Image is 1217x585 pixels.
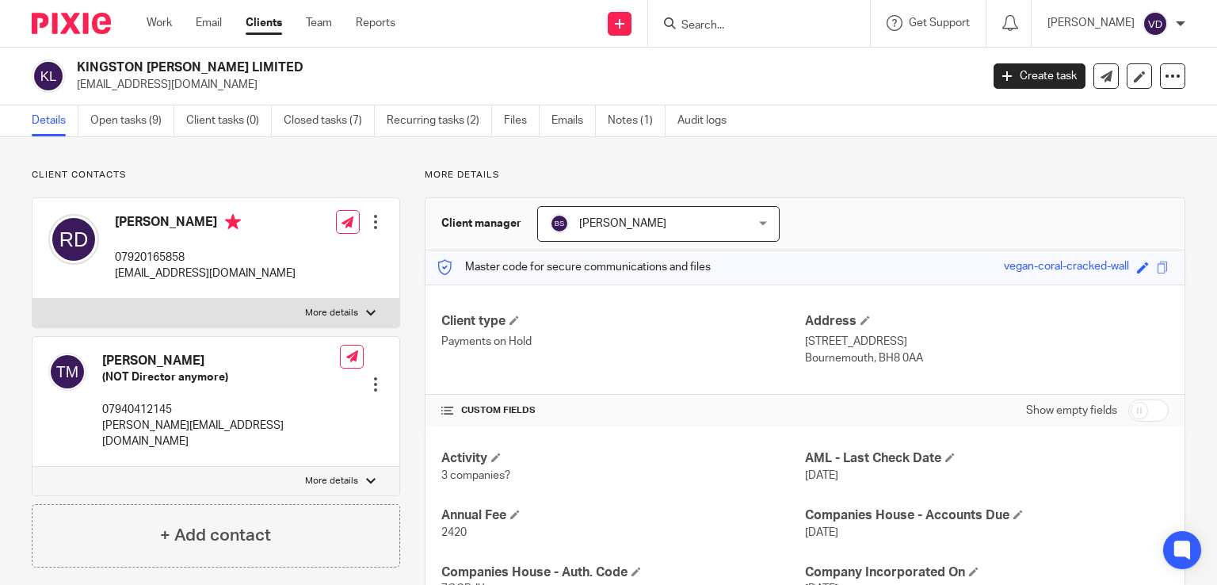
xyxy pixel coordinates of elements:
label: Show empty fields [1026,403,1117,419]
p: [PERSON_NAME] [1047,15,1135,31]
a: Email [196,15,222,31]
span: 2420 [441,527,467,538]
img: svg%3E [550,214,569,233]
span: [DATE] [805,527,838,538]
img: svg%3E [48,353,86,391]
p: [EMAIL_ADDRESS][DOMAIN_NAME] [115,266,296,281]
h4: Client type [441,313,805,330]
div: vegan-coral-cracked-wall [1004,258,1129,277]
h4: [PERSON_NAME] [115,214,296,234]
span: [DATE] [805,470,838,481]
img: svg%3E [1143,11,1168,36]
a: Audit logs [677,105,738,136]
a: Closed tasks (7) [284,105,375,136]
h4: + Add contact [160,523,271,548]
input: Search [680,19,822,33]
img: svg%3E [32,59,65,93]
a: Files [504,105,540,136]
p: [STREET_ADDRESS] [805,334,1169,350]
p: 07940412145 [102,402,340,418]
h4: Company Incorporated On [805,564,1169,581]
span: Get Support [909,17,970,29]
a: Emails [551,105,596,136]
a: Open tasks (9) [90,105,174,136]
a: Clients [246,15,282,31]
h4: Address [805,313,1169,330]
h4: [PERSON_NAME] [102,353,340,369]
img: svg%3E [48,214,99,265]
span: 3 companies? [441,470,510,481]
p: Master code for secure communications and files [437,259,711,275]
a: Reports [356,15,395,31]
h3: Client manager [441,216,521,231]
a: Details [32,105,78,136]
p: [EMAIL_ADDRESS][DOMAIN_NAME] [77,77,970,93]
span: [PERSON_NAME] [579,218,666,229]
h4: Annual Fee [441,507,805,524]
p: Client contacts [32,169,400,182]
p: More details [305,307,358,319]
h4: Companies House - Auth. Code [441,564,805,581]
a: Work [147,15,172,31]
h4: CUSTOM FIELDS [441,404,805,417]
p: Payments on Hold [441,334,805,350]
h4: AML - Last Check Date [805,450,1169,467]
a: Team [306,15,332,31]
a: Client tasks (0) [186,105,272,136]
p: More details [305,475,358,487]
p: 07920165858 [115,250,296,266]
h4: Companies House - Accounts Due [805,507,1169,524]
a: Notes (1) [608,105,666,136]
p: [PERSON_NAME][EMAIL_ADDRESS][DOMAIN_NAME] [102,418,340,450]
p: More details [425,169,1185,182]
a: Recurring tasks (2) [387,105,492,136]
i: Primary [225,214,241,230]
h5: (NOT Director anymore) [102,369,340,385]
img: Pixie [32,13,111,34]
a: Create task [994,63,1085,89]
h2: KINGSTON [PERSON_NAME] LIMITED [77,59,792,76]
h4: Activity [441,450,805,467]
p: Bournemouth, BH8 0AA [805,350,1169,366]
